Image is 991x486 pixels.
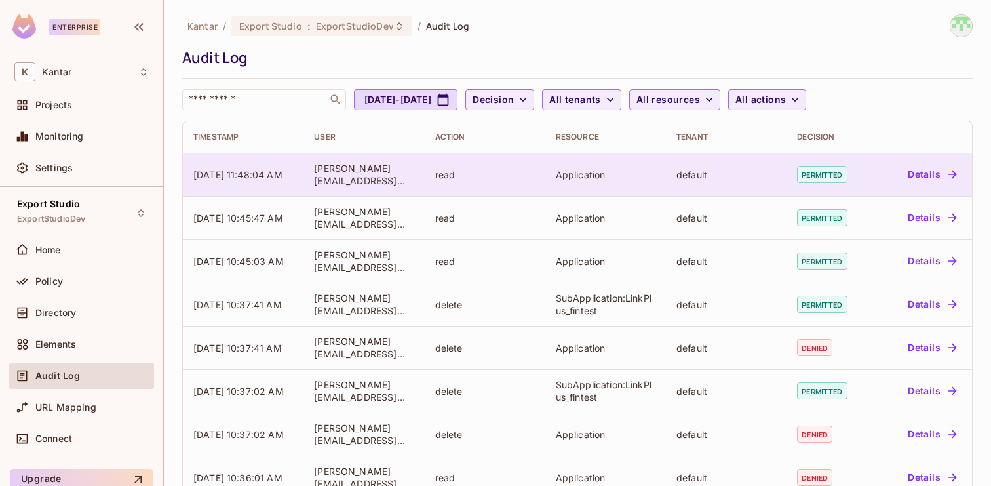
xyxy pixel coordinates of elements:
[676,298,776,311] div: default
[676,472,776,484] div: default
[435,298,535,311] div: delete
[556,132,655,142] div: Resource
[797,296,847,313] span: permitted
[49,19,100,35] div: Enterprise
[636,92,700,108] span: All resources
[950,15,972,37] img: Devesh.Kumar@Kantar.com
[797,166,847,183] span: permitted
[314,205,414,230] div: [PERSON_NAME][EMAIL_ADDRESS][PERSON_NAME][DOMAIN_NAME]
[473,92,514,108] span: Decision
[42,67,71,77] span: Workspace: Kantar
[35,100,72,110] span: Projects
[314,422,414,447] div: [PERSON_NAME][EMAIL_ADDRESS][DOMAIN_NAME]
[556,472,655,484] div: Application
[314,132,414,142] div: User
[35,131,84,142] span: Monitoring
[193,472,282,483] span: [DATE] 10:36:01 AM
[193,169,282,180] span: [DATE] 11:48:04 AM
[314,249,414,273] div: [PERSON_NAME][EMAIL_ADDRESS][DOMAIN_NAME]
[556,342,655,354] div: Application
[735,92,786,108] span: All actions
[797,469,832,486] span: denied
[239,20,302,32] span: Export Studio
[676,255,776,268] div: default
[435,212,535,224] div: read
[193,429,284,440] span: [DATE] 10:37:02 AM
[223,20,226,32] li: /
[35,434,72,444] span: Connect
[435,428,535,441] div: delete
[35,163,73,173] span: Settings
[728,89,806,110] button: All actions
[903,164,962,185] button: Details
[193,299,282,310] span: [DATE] 10:37:41 AM
[193,342,282,354] span: [DATE] 10:37:41 AM
[556,169,655,181] div: Application
[314,335,414,360] div: [PERSON_NAME][EMAIL_ADDRESS][DOMAIN_NAME]
[418,20,421,32] li: /
[676,169,776,181] div: default
[35,402,96,413] span: URL Mapping
[797,426,832,443] span: denied
[14,62,35,81] span: K
[676,212,776,224] div: default
[193,132,293,142] div: Timestamp
[903,207,962,228] button: Details
[676,342,776,354] div: default
[556,255,655,268] div: Application
[314,292,414,317] div: [PERSON_NAME][EMAIL_ADDRESS][DOMAIN_NAME]
[193,213,283,224] span: [DATE] 10:45:47 AM
[903,337,962,358] button: Details
[354,89,457,110] button: [DATE]-[DATE]
[797,132,863,142] div: Decision
[193,256,284,267] span: [DATE] 10:45:03 AM
[12,14,36,39] img: SReyMgAAAABJRU5ErkJggg==
[182,48,966,68] div: Audit Log
[193,386,284,397] span: [DATE] 10:37:02 AM
[314,162,414,187] div: [PERSON_NAME][EMAIL_ADDRESS][DOMAIN_NAME]
[35,371,80,381] span: Audit Log
[435,472,535,484] div: read
[17,199,80,209] span: Export Studio
[903,294,962,315] button: Details
[797,382,847,399] span: permitted
[629,89,720,110] button: All resources
[556,428,655,441] div: Application
[797,253,847,270] span: permitted
[435,255,535,268] div: read
[35,245,61,255] span: Home
[465,89,534,110] button: Decision
[435,132,535,142] div: Action
[187,20,218,32] span: the active workspace
[316,20,394,32] span: ExportStudioDev
[676,132,776,142] div: Tenant
[797,209,847,226] span: permitted
[35,308,76,318] span: Directory
[556,292,655,317] div: SubApplication:LinkPlus_fintest
[797,339,832,356] span: denied
[435,342,535,354] div: delete
[676,428,776,441] div: default
[17,214,85,224] span: ExportStudioDev
[903,251,962,272] button: Details
[307,21,311,31] span: :
[426,20,469,32] span: Audit Log
[676,385,776,397] div: default
[549,92,600,108] span: All tenants
[556,212,655,224] div: Application
[903,380,962,401] button: Details
[556,378,655,403] div: SubApplication:LinkPlus_fintest
[35,339,76,350] span: Elements
[903,424,962,445] button: Details
[435,169,535,181] div: read
[314,378,414,403] div: [PERSON_NAME][EMAIL_ADDRESS][DOMAIN_NAME]
[35,276,63,287] span: Policy
[435,385,535,397] div: delete
[542,89,621,110] button: All tenants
